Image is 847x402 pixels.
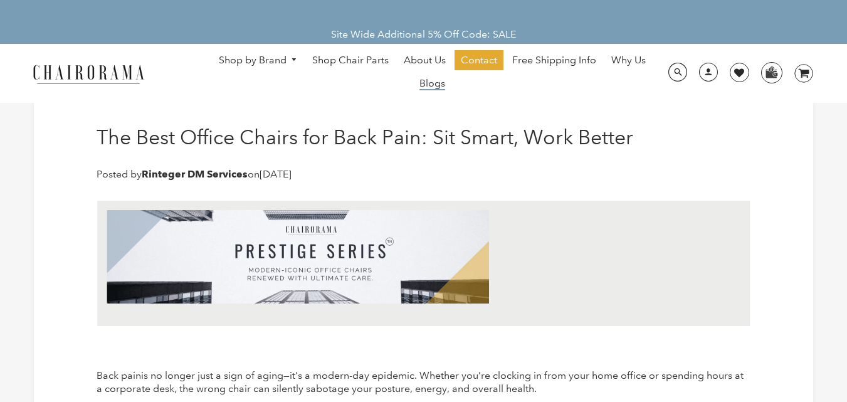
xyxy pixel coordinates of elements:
[97,369,141,381] span: Back pain
[97,369,744,394] span: is no longer just a sign of aging—it’s a modern-day epidemic. Whether you’re clocking in from you...
[97,125,633,149] h1: The Best Office Chairs for Back Pain: Sit Smart, Work Better
[419,77,445,90] span: Blogs
[611,54,646,67] span: Why Us
[506,50,602,70] a: Free Shipping Info
[762,63,781,82] img: WhatsApp_Image_2024-07-12_at_16.23.01.webp
[512,54,596,67] span: Free Shipping Info
[213,51,304,70] a: Shop by Brand
[605,50,652,70] a: Why Us
[312,54,389,67] span: Shop Chair Parts
[142,168,248,180] strong: Rinteger DM Services
[461,54,497,67] span: Contact
[97,168,633,181] p: Posted by on
[413,73,451,93] a: Blogs
[404,54,446,67] span: About Us
[107,210,489,304] img: AD_4nXfV_GJU5qXZLY8IYjmQaK6HTT9T-LHO-biLlD2K9IJ-7r086qNJ5ncEVkLP5wmU6nUIteB3ZwEdhd1TrbdpEPMYaYNPV...
[455,50,503,70] a: Contact
[204,50,661,97] nav: DesktopNavigation
[306,50,395,70] a: Shop Chair Parts
[260,168,292,180] time: [DATE]
[397,50,452,70] a: About Us
[26,63,151,85] img: chairorama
